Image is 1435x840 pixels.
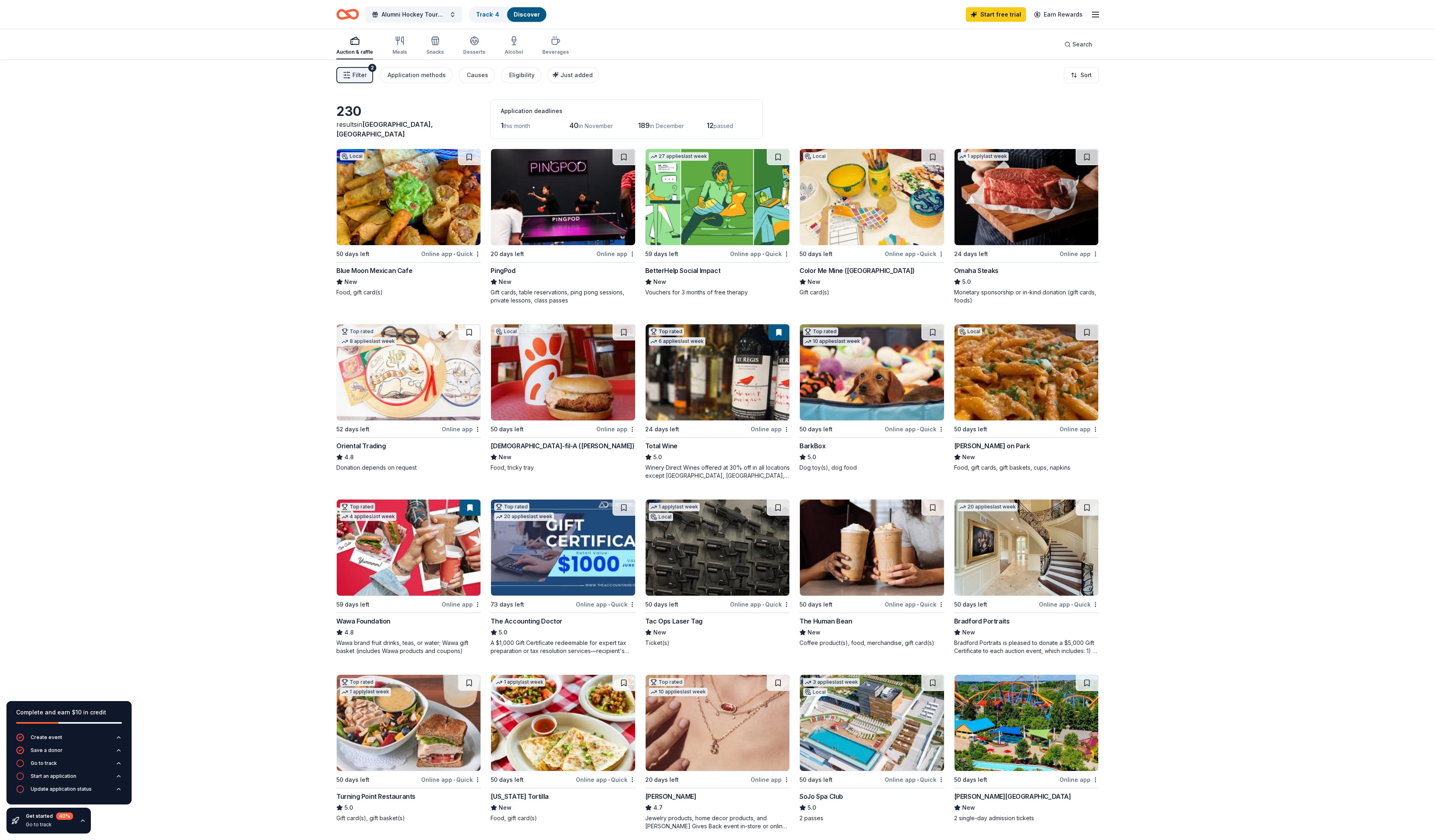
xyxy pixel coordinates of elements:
[31,773,76,779] div: Start an application
[799,249,833,259] div: 50 days left
[799,266,915,275] div: Color Me Mine ([GEOGRAPHIC_DATA])
[608,777,610,783] span: •
[337,324,480,420] img: Image for Oriental Trading
[491,639,635,655] div: A $1,000 Gift Certificate redeemable for expert tax preparation or tax resolution services—recipi...
[340,503,375,511] div: Top rated
[560,71,593,78] span: Just added
[954,616,1010,626] div: Bradford Portraits
[645,600,678,609] div: 50 days left
[954,600,987,609] div: 50 days left
[494,512,554,521] div: 20 applies last week
[336,464,481,472] div: Donation depends on request
[336,149,481,296] a: Image for Blue Moon Mexican CafeLocal50 days leftOnline app•QuickBlue Moon Mexican CafeNewFood, g...
[337,675,480,771] img: Image for Turning Point Restaurants
[542,33,569,59] button: Beverages
[645,674,790,830] a: Image for Kendra ScottTop rated10 applieslast week20 days leftOnline app[PERSON_NAME]4.7Jewelry p...
[459,67,495,83] button: Causes
[509,70,535,80] div: Eligibility
[344,628,354,637] span: 4.8
[800,149,944,245] img: Image for Color Me Mine (Ridgewood)
[649,337,705,346] div: 6 applies last week
[653,803,663,813] span: 4.7
[337,149,480,245] img: Image for Blue Moon Mexican Cafe
[494,328,518,336] div: Local
[954,288,1099,304] div: Monetary sponsorship or in-kind donation (gift cards, foods)
[954,266,999,275] div: Omaha Steaks
[340,512,397,521] div: 4 applies last week
[653,277,666,287] span: New
[336,120,481,139] div: results
[808,277,820,287] span: New
[955,500,1098,596] img: Image for Bradford Portraits
[491,149,635,304] a: Image for PingPod20 days leftOnline appPingPodNewGift cards, table reservations, ping pong sessio...
[499,277,512,287] span: New
[645,464,790,480] div: Winery Direct Wines offered at 30% off in all locations except [GEOGRAPHIC_DATA], [GEOGRAPHIC_DAT...
[799,324,944,472] a: Image for BarkBoxTop rated10 applieslast week50 days leftOnline app•QuickBarkBox5.0Dog toy(s), do...
[340,678,375,686] div: Top rated
[491,424,524,434] div: 50 days left
[576,775,636,785] div: Online app Quick
[885,424,944,434] div: Online app Quick
[336,49,373,55] div: Auction & raffle
[337,500,480,596] img: Image for Wawa Foundation
[491,792,548,801] div: [US_STATE] Tortilla
[340,688,391,696] div: 1 apply last week
[762,601,764,608] span: •
[730,599,790,609] div: Online app Quick
[336,266,412,275] div: Blue Moon Mexican Cafe
[799,792,843,801] div: SoJo Spa Club
[499,803,512,813] span: New
[803,337,862,346] div: 10 applies last week
[649,503,700,511] div: 1 apply last week
[421,249,481,259] div: Online app Quick
[1059,249,1099,259] div: Online app
[576,599,636,609] div: Online app Quick
[803,152,827,160] div: Local
[917,426,919,433] span: •
[426,49,444,55] div: Snacks
[954,775,987,785] div: 50 days left
[803,328,838,336] div: Top rated
[966,7,1026,22] a: Start free trial
[336,249,369,259] div: 50 days left
[803,678,860,687] div: 3 applies last week
[608,601,610,608] span: •
[955,324,1098,420] img: Image for Matera’s on Park
[1039,599,1099,609] div: Online app Quick
[808,628,820,637] span: New
[958,503,1018,511] div: 20 applies last week
[469,6,547,23] button: Track· 4Discover
[799,616,852,626] div: The Human Bean
[954,499,1099,655] a: Image for Bradford Portraits20 applieslast week50 days leftOnline app•QuickBradford PortraitsNewB...
[491,288,635,304] div: Gift cards, table reservations, ping pong sessions, private lessons, class passes
[808,803,816,813] span: 5.0
[649,678,684,686] div: Top rated
[442,424,481,434] div: Online app
[751,775,790,785] div: Online app
[917,777,919,783] span: •
[885,249,944,259] div: Online app Quick
[494,503,529,511] div: Top rated
[645,814,790,830] div: Jewelry products, home decor products, and [PERSON_NAME] Gives Back event in-store or online (or ...
[954,792,1071,801] div: [PERSON_NAME][GEOGRAPHIC_DATA]
[645,792,697,801] div: [PERSON_NAME]
[1029,7,1087,22] a: Earn Rewards
[645,288,790,296] div: Vouchers for 3 months of free therapy
[336,120,433,138] span: in
[16,772,122,785] button: Start an application
[954,324,1099,472] a: Image for Matera’s on ParkLocal50 days leftOnline app[PERSON_NAME] on ParkNewFood, gift cards, gi...
[31,786,92,792] div: Update application status
[653,452,662,462] span: 5.0
[491,814,635,822] div: Food, gift card(s)
[596,424,636,434] div: Online app
[645,424,679,434] div: 24 days left
[56,813,73,820] div: 40 %
[336,600,369,609] div: 59 days left
[26,821,73,828] div: Go to track
[799,775,833,785] div: 50 days left
[800,675,944,771] img: Image for SoJo Spa Club
[336,639,481,655] div: Wawa brand fruit drinks, teas, or water; Wawa gift basket (includes Wawa products and coupons)
[16,759,122,772] button: Go to track
[954,639,1099,655] div: Bradford Portraits is pleased to donate a $5,000 Gift Certificate to each auction event, which in...
[340,152,364,160] div: Local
